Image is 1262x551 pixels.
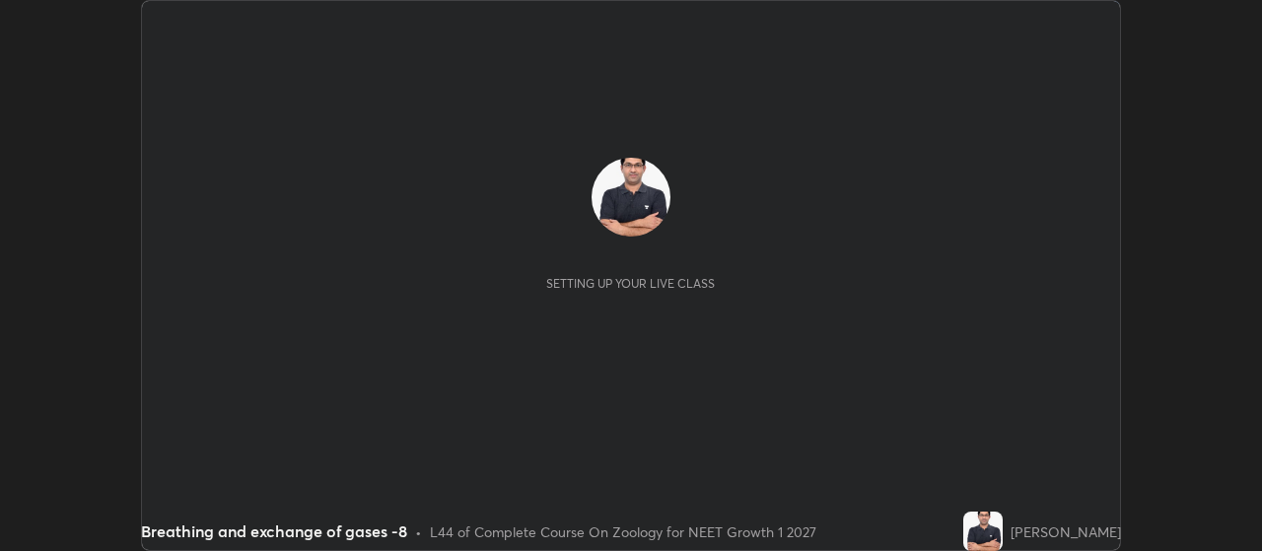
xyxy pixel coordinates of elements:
img: 2fec1a48125546c298987ccd91524ada.jpg [592,158,670,237]
div: Setting up your live class [546,276,715,291]
div: Breathing and exchange of gases -8 [141,519,407,543]
div: • [415,521,422,542]
div: [PERSON_NAME] [1011,521,1121,542]
div: L44 of Complete Course On Zoology for NEET Growth 1 2027 [430,521,816,542]
img: 2fec1a48125546c298987ccd91524ada.jpg [963,512,1003,551]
